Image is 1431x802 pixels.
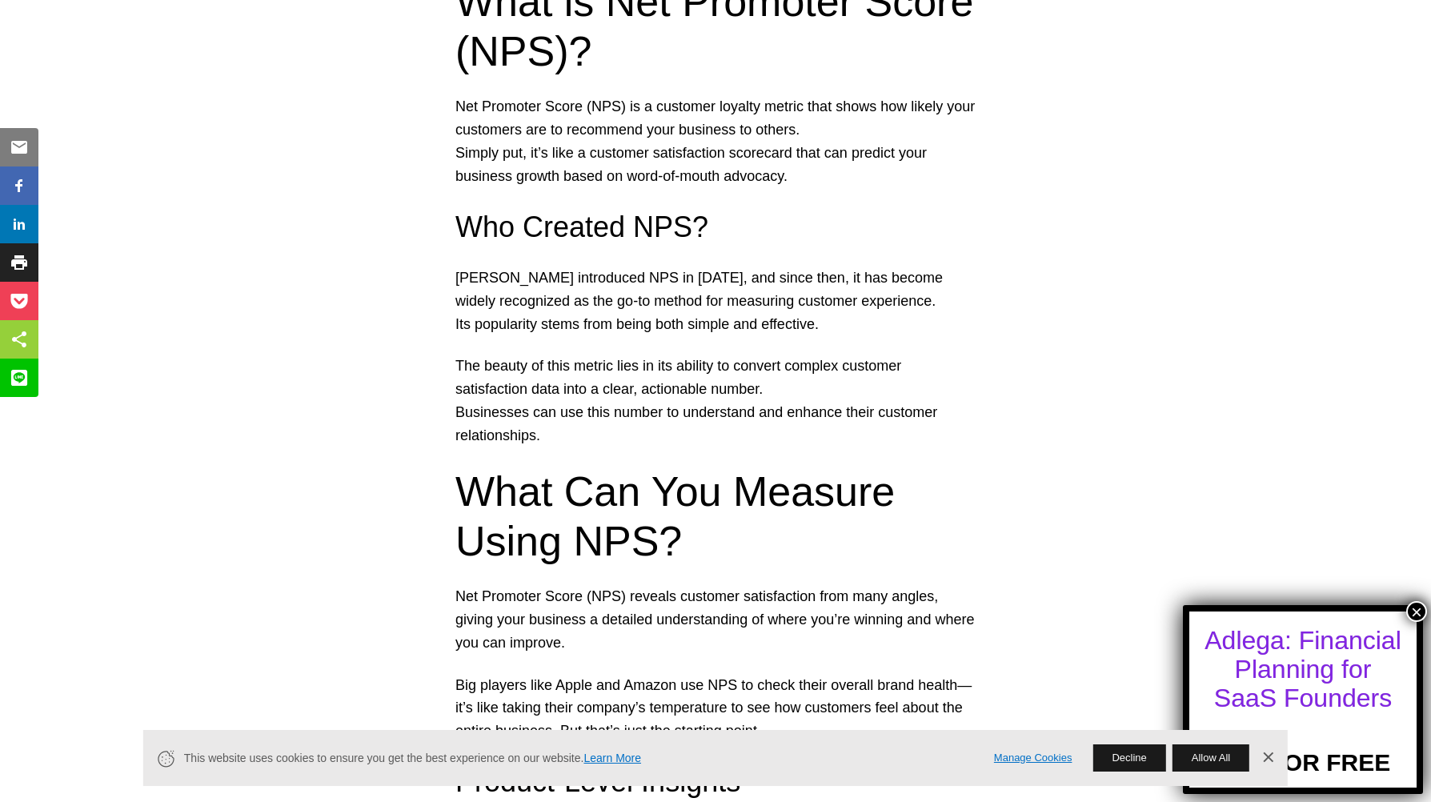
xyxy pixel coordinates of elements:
[455,355,976,447] p: The beauty of this metric lies in its ability to convert complex customer satisfaction data into ...
[1256,746,1280,770] a: Dismiss Banner
[455,207,976,247] h3: Who Created NPS?
[184,750,972,767] span: This website uses cookies to ensure you get the best experience on our website.
[1216,722,1390,776] a: TRY FOR FREE
[1172,744,1249,772] button: Allow All
[455,95,976,187] p: Net Promoter Score (NPS) is a customer loyalty metric that shows how likely your customers are to...
[1406,601,1427,622] button: Close
[455,267,976,335] p: [PERSON_NAME] introduced NPS in [DATE], and since then, it has become widely recognized as the go...
[455,585,976,654] p: Net Promoter Score (NPS) reveals customer satisfaction from many angles, giving your business a d...
[583,752,641,764] a: Learn More
[994,750,1072,767] a: Manage Cookies
[156,748,176,768] svg: Cookie Icon
[1204,626,1402,712] div: Adlega: Financial Planning for SaaS Founders
[1092,744,1165,772] button: Decline
[455,674,976,743] p: Big players like Apple and Amazon use NPS to check their overall brand health—it’s like taking th...
[455,467,976,567] h2: What Can You Measure Using NPS?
